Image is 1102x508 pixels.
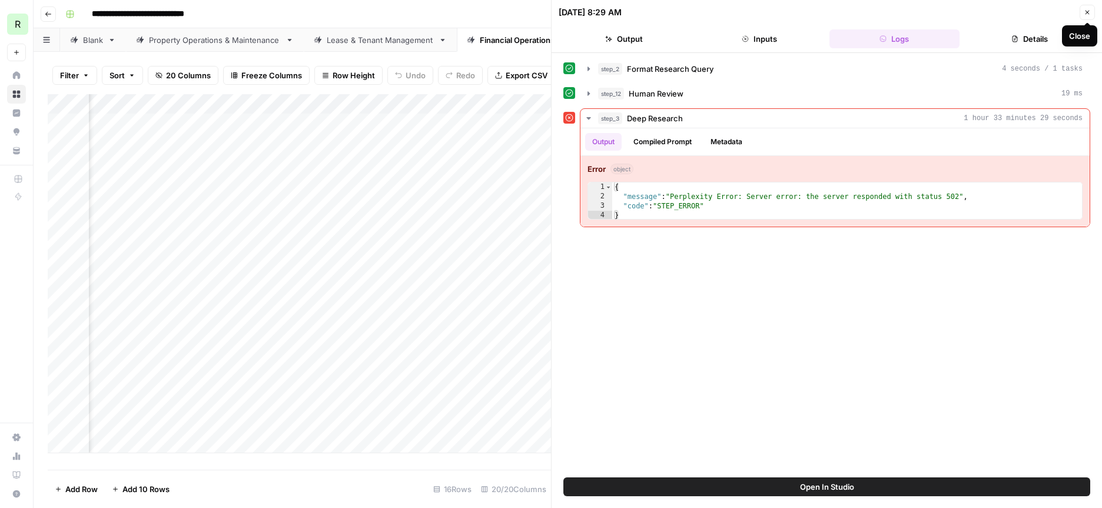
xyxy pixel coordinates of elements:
[563,477,1090,496] button: Open In Studio
[610,164,633,174] span: object
[588,211,612,220] div: 4
[476,480,551,499] div: 20/20 Columns
[580,109,1090,128] button: 1 hour 33 minutes 29 seconds
[627,112,683,124] span: Deep Research
[580,59,1090,78] button: 4 seconds / 1 tasks
[333,69,375,81] span: Row Height
[588,182,612,192] div: 1
[480,34,555,46] div: Financial Operations
[964,29,1095,48] button: Details
[166,69,211,81] span: 20 Columns
[703,133,749,151] button: Metadata
[148,66,218,85] button: 20 Columns
[223,66,310,85] button: Freeze Columns
[7,466,26,484] a: Learning Hub
[387,66,433,85] button: Undo
[829,29,960,48] button: Logs
[1069,30,1090,42] div: Close
[327,34,434,46] div: Lease & Tenant Management
[456,69,475,81] span: Redo
[587,163,606,175] strong: Error
[605,182,612,192] span: Toggle code folding, rows 1 through 4
[52,66,97,85] button: Filter
[7,484,26,503] button: Help + Support
[15,17,21,31] span: R
[580,84,1090,103] button: 19 ms
[102,66,143,85] button: Sort
[506,69,547,81] span: Export CSV
[559,6,622,18] div: [DATE] 8:29 AM
[48,480,105,499] button: Add Row
[406,69,426,81] span: Undo
[7,122,26,141] a: Opportunities
[580,128,1090,227] div: 1 hour 33 minutes 29 seconds
[105,480,177,499] button: Add 10 Rows
[598,88,624,99] span: step_12
[60,69,79,81] span: Filter
[60,28,126,52] a: Blank
[83,34,103,46] div: Blank
[800,481,854,493] span: Open In Studio
[429,480,476,499] div: 16 Rows
[126,28,304,52] a: Property Operations & Maintenance
[598,112,622,124] span: step_3
[7,428,26,447] a: Settings
[438,66,483,85] button: Redo
[7,9,26,39] button: Workspace: Re-Leased
[629,88,683,99] span: Human Review
[588,201,612,211] div: 3
[122,483,170,495] span: Add 10 Rows
[314,66,383,85] button: Row Height
[457,28,577,52] a: Financial Operations
[7,85,26,104] a: Browse
[65,483,98,495] span: Add Row
[149,34,281,46] div: Property Operations & Maintenance
[585,133,622,151] button: Output
[626,133,699,151] button: Compiled Prompt
[241,69,302,81] span: Freeze Columns
[598,63,622,75] span: step_2
[7,141,26,160] a: Your Data
[304,28,457,52] a: Lease & Tenant Management
[487,66,555,85] button: Export CSV
[7,447,26,466] a: Usage
[1002,64,1083,74] span: 4 seconds / 1 tasks
[627,63,713,75] span: Format Research Query
[7,66,26,85] a: Home
[7,104,26,122] a: Insights
[588,192,612,201] div: 2
[109,69,125,81] span: Sort
[694,29,825,48] button: Inputs
[1061,88,1083,99] span: 19 ms
[559,29,689,48] button: Output
[964,113,1083,124] span: 1 hour 33 minutes 29 seconds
